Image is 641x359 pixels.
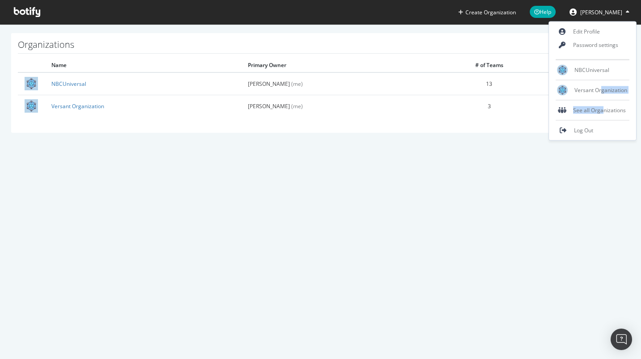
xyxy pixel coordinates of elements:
span: Versant Organization [574,86,627,94]
button: Create Organization [458,8,516,17]
a: Log Out [549,124,636,137]
span: NBCUniversal [574,66,609,74]
a: Edit Profile [549,25,636,38]
div: Open Intercom Messenger [611,329,632,350]
td: 3 [444,95,534,117]
th: # of Projects [534,58,623,72]
img: Versant Organization [557,85,568,96]
img: NBCUniversal [25,77,38,90]
td: 108 [534,72,623,95]
img: NBCUniversal [557,65,568,76]
th: Name [45,58,241,72]
span: (me) [291,80,303,88]
a: Password settings [549,38,636,52]
div: See all Organizations [549,104,636,117]
a: NBCUniversal [51,80,86,88]
img: Versant Organization [25,99,38,113]
td: 6 [534,95,623,117]
a: Versant Organization [51,102,104,110]
h1: Organizations [18,40,623,54]
td: [PERSON_NAME] [241,95,444,117]
span: Log Out [574,127,593,134]
span: (me) [291,102,303,110]
span: Jason Mandragona [580,8,622,16]
th: Primary Owner [241,58,444,72]
th: # of Teams [444,58,534,72]
td: 13 [444,72,534,95]
button: [PERSON_NAME] [562,5,637,19]
td: [PERSON_NAME] [241,72,444,95]
span: Help [530,6,556,18]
